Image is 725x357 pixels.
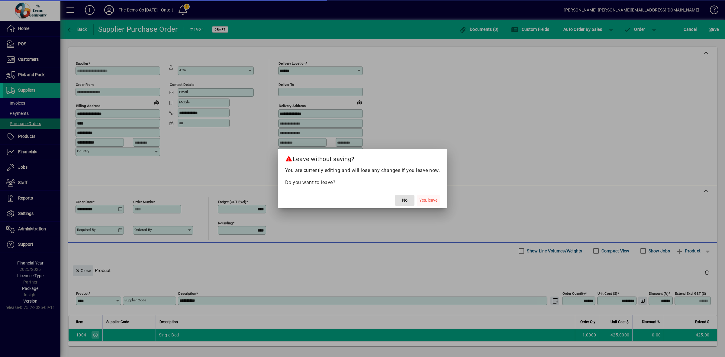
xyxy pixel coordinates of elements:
p: You are currently editing and will lose any changes if you leave now. [285,167,440,174]
p: Do you want to leave? [285,179,440,186]
h2: Leave without saving? [278,149,447,167]
span: Yes, leave [419,197,437,203]
span: No [402,197,408,203]
button: Yes, leave [417,195,440,206]
button: No [395,195,414,206]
